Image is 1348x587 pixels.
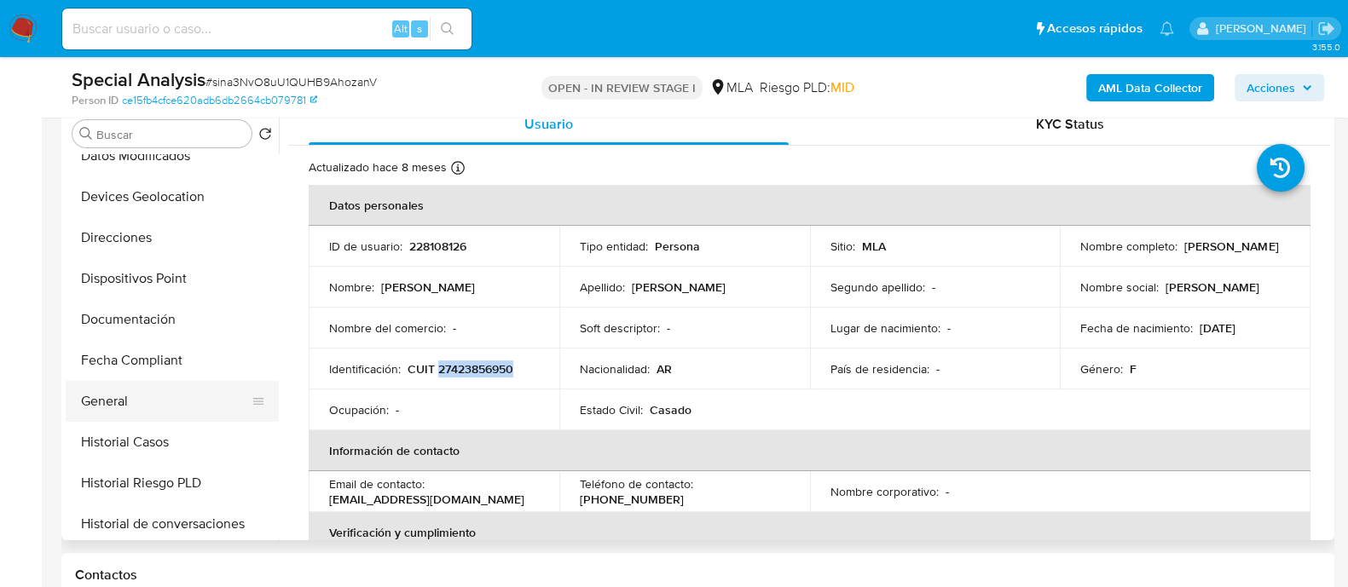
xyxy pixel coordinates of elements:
[1047,20,1143,37] span: Accesos rápidos
[329,402,389,417] p: Ocupación :
[830,78,854,97] span: MID
[830,320,940,336] p: Lugar de nacimiento :
[417,20,422,37] span: s
[1247,74,1295,101] span: Acciones
[66,463,279,504] button: Historial Riesgo PLD
[1235,74,1324,101] button: Acciones
[66,176,279,217] button: Devices Geolocation
[1200,320,1235,336] p: [DATE]
[79,127,93,141] button: Buscar
[580,402,643,417] p: Estado Civil :
[96,127,245,142] input: Buscar
[1317,20,1335,37] a: Salir
[66,258,279,299] button: Dispositivos Point
[1184,239,1278,254] p: [PERSON_NAME]
[66,381,265,422] button: General
[1036,114,1104,134] span: KYC Status
[329,476,425,492] p: Email de contacto :
[580,361,650,377] p: Nacionalidad :
[709,78,753,97] div: MLA
[580,476,693,492] p: Teléfono de contacto :
[830,239,855,254] p: Sitio :
[932,279,935,295] p: -
[309,512,1310,553] th: Verificación y cumplimiento
[946,484,949,499] p: -
[1080,279,1159,295] p: Nombre social :
[122,93,317,108] a: ce15fb4cfce620adb6db2664cb079781
[62,18,472,40] input: Buscar usuario o caso...
[1080,239,1177,254] p: Nombre completo :
[830,484,939,499] p: Nombre corporativo :
[66,340,279,381] button: Fecha Compliant
[1080,361,1123,377] p: Género :
[580,492,684,507] p: [PHONE_NUMBER]
[830,361,929,377] p: País de residencia :
[329,239,402,254] p: ID de usuario :
[381,279,475,295] p: [PERSON_NAME]
[408,361,513,377] p: CUIT 27423856950
[650,402,691,417] p: Casado
[329,492,524,507] p: [EMAIL_ADDRESS][DOMAIN_NAME]
[396,402,399,417] p: -
[66,422,279,463] button: Historial Casos
[205,73,377,90] span: # sina3NvO8uU1QUHB9AhozanV
[72,93,119,108] b: Person ID
[430,17,465,41] button: search-icon
[632,279,726,295] p: [PERSON_NAME]
[1311,40,1339,54] span: 3.155.0
[75,567,1321,584] h1: Contactos
[1080,320,1193,336] p: Fecha de nacimiento :
[524,114,573,134] span: Usuario
[1130,361,1137,377] p: F
[667,320,670,336] p: -
[830,279,925,295] p: Segundo apellido :
[1086,74,1214,101] button: AML Data Collector
[329,279,374,295] p: Nombre :
[1166,279,1259,295] p: [PERSON_NAME]
[541,76,703,100] p: OPEN - IN REVIEW STAGE I
[409,239,466,254] p: 228108126
[936,361,940,377] p: -
[1098,74,1202,101] b: AML Data Collector
[72,66,205,93] b: Special Analysis
[309,185,1310,226] th: Datos personales
[1160,21,1174,36] a: Notificaciones
[580,279,625,295] p: Apellido :
[66,135,279,176] button: Datos Modificados
[329,320,446,336] p: Nombre del comercio :
[309,159,447,176] p: Actualizado hace 8 meses
[862,239,886,254] p: MLA
[66,299,279,340] button: Documentación
[580,239,648,254] p: Tipo entidad :
[1215,20,1311,37] p: milagros.cisterna@mercadolibre.com
[394,20,408,37] span: Alt
[258,127,272,146] button: Volver al orden por defecto
[760,78,854,97] span: Riesgo PLD:
[947,320,951,336] p: -
[657,361,672,377] p: AR
[66,504,279,544] button: Historial de conversaciones
[580,320,660,336] p: Soft descriptor :
[453,320,456,336] p: -
[66,217,279,258] button: Direcciones
[655,239,700,254] p: Persona
[309,430,1310,471] th: Información de contacto
[329,361,401,377] p: Identificación :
